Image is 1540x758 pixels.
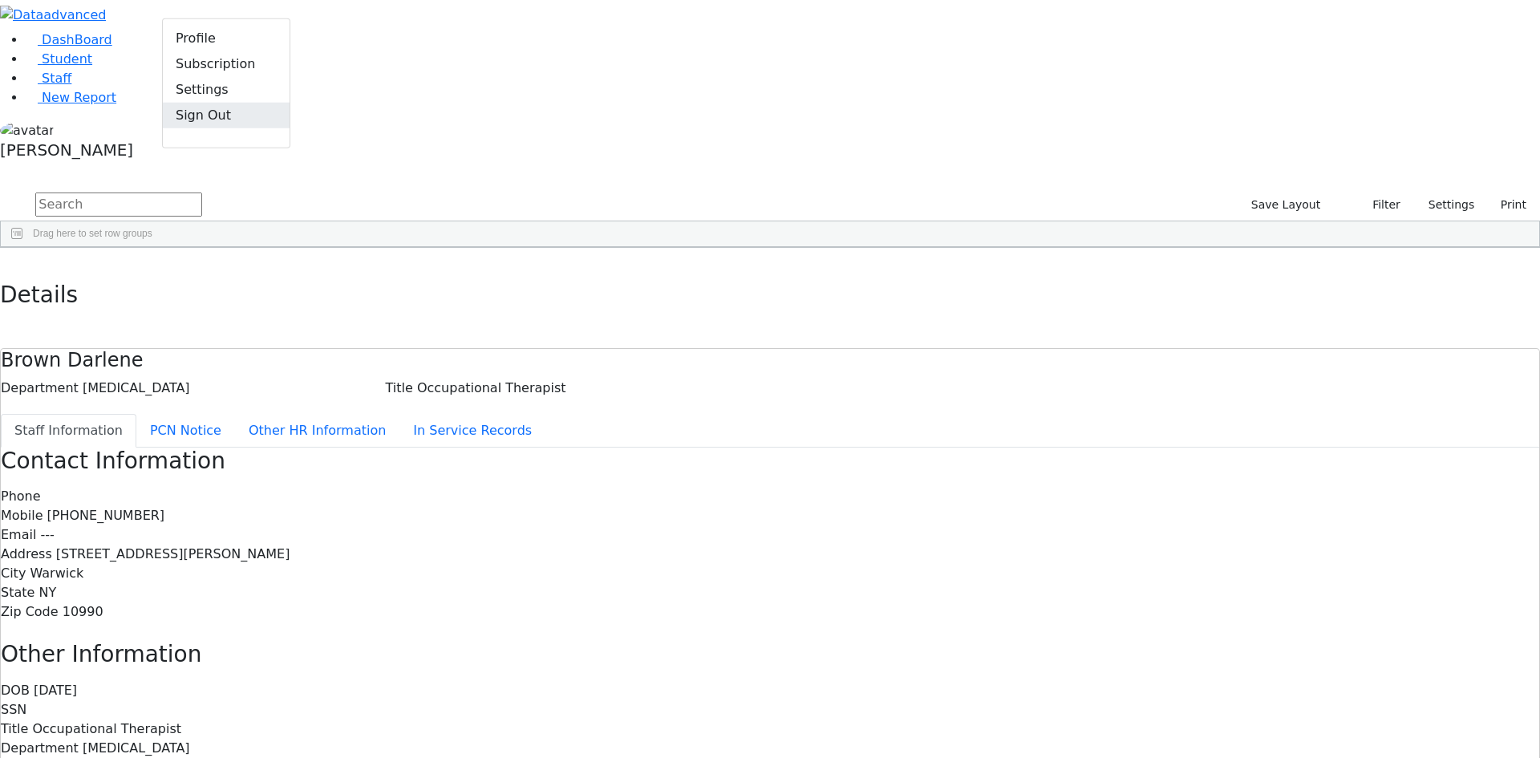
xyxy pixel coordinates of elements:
[1,525,36,545] label: Email
[42,90,116,105] span: New Report
[235,414,399,448] button: Other HR Information
[163,102,290,128] a: Sign Out
[63,604,103,619] span: 10990
[56,546,290,561] span: [STREET_ADDRESS][PERSON_NAME]
[26,90,116,105] a: New Report
[42,51,92,67] span: Student
[1,583,34,602] label: State
[1481,193,1534,217] button: Print
[26,51,92,67] a: Student
[47,508,165,523] span: [PHONE_NUMBER]
[1,448,1539,475] h3: Contact Information
[1,506,43,525] label: Mobile
[1,739,79,758] label: Department
[163,25,290,51] a: Profile
[1,641,1539,668] h3: Other Information
[1,545,52,564] label: Address
[1,681,30,700] label: DOB
[1,564,26,583] label: City
[26,71,71,86] a: Staff
[163,76,290,102] a: Settings
[1,349,1539,372] h4: Brown Darlene
[30,565,83,581] span: Warwick
[1244,193,1327,217] button: Save Layout
[33,228,152,239] span: Drag here to set row groups
[399,414,545,448] button: In Service Records
[26,32,112,47] a: DashBoard
[1,379,79,398] label: Department
[42,71,71,86] span: Staff
[417,380,566,395] span: Occupational Therapist
[40,527,54,542] span: ---
[136,414,235,448] button: PCN Notice
[35,193,202,217] input: Search
[38,585,56,600] span: NY
[83,380,190,395] span: [MEDICAL_DATA]
[1352,193,1408,217] button: Filter
[1,719,28,739] label: Title
[1,700,26,719] label: SSN
[83,740,190,756] span: [MEDICAL_DATA]
[32,721,181,736] span: Occupational Therapist
[42,32,112,47] span: DashBoard
[1,602,59,622] label: Zip Code
[163,51,290,76] a: Subscription
[34,683,77,698] span: [DATE]
[1,414,136,448] button: Staff Information
[1408,193,1481,217] button: Settings
[386,379,413,398] label: Title
[1,487,41,506] label: Phone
